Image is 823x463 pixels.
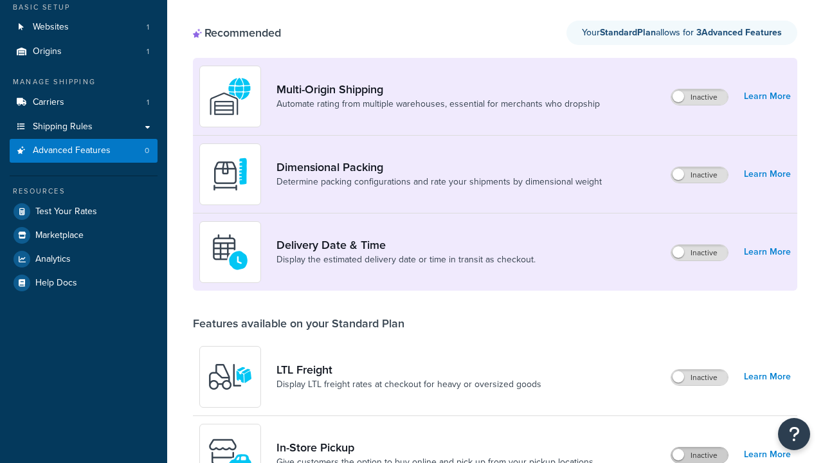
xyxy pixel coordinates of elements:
[671,245,728,260] label: Inactive
[10,40,158,64] a: Origins1
[276,363,541,377] a: LTL Freight
[10,139,158,163] li: Advanced Features
[10,77,158,87] div: Manage Shipping
[35,254,71,265] span: Analytics
[35,278,77,289] span: Help Docs
[33,145,111,156] span: Advanced Features
[33,22,69,33] span: Websites
[35,206,97,217] span: Test Your Rates
[276,378,541,391] a: Display LTL freight rates at checkout for heavy or oversized goods
[600,26,656,39] strong: Standard Plan
[10,40,158,64] li: Origins
[10,91,158,114] a: Carriers1
[276,82,600,96] a: Multi-Origin Shipping
[744,368,791,386] a: Learn More
[276,440,593,455] a: In-Store Pickup
[582,26,696,39] span: Your allows for
[778,418,810,450] button: Open Resource Center
[33,122,93,132] span: Shipping Rules
[276,238,536,252] a: Delivery Date & Time
[208,230,253,275] img: gfkeb5ejjkALwAAAABJRU5ErkJggg==
[147,97,149,108] span: 1
[10,271,158,295] a: Help Docs
[147,22,149,33] span: 1
[696,26,782,39] strong: 3 Advanced Feature s
[10,139,158,163] a: Advanced Features0
[276,98,600,111] a: Automate rating from multiple warehouses, essential for merchants who dropship
[671,167,728,183] label: Inactive
[10,2,158,13] div: Basic Setup
[276,160,602,174] a: Dimensional Packing
[744,243,791,261] a: Learn More
[208,152,253,197] img: DTVBYsAAAAAASUVORK5CYII=
[10,15,158,39] li: Websites
[193,316,404,331] div: Features available on your Standard Plan
[10,186,158,197] div: Resources
[10,224,158,247] a: Marketplace
[208,354,253,399] img: y79ZsPf0fXUFUhFXDzUgf+ktZg5F2+ohG75+v3d2s1D9TjoU8PiyCIluIjV41seZevKCRuEjTPPOKHJsQcmKCXGdfprl3L4q7...
[276,176,602,188] a: Determine packing configurations and rate your shipments by dimensional weight
[744,87,791,105] a: Learn More
[33,97,64,108] span: Carriers
[276,253,536,266] a: Display the estimated delivery date or time in transit as checkout.
[744,165,791,183] a: Learn More
[10,15,158,39] a: Websites1
[145,145,149,156] span: 0
[10,248,158,271] a: Analytics
[147,46,149,57] span: 1
[33,46,62,57] span: Origins
[671,370,728,385] label: Inactive
[10,91,158,114] li: Carriers
[208,74,253,119] img: WatD5o0RtDAAAAAElFTkSuQmCC
[193,26,281,40] div: Recommended
[35,230,84,241] span: Marketplace
[10,200,158,223] a: Test Your Rates
[671,448,728,463] label: Inactive
[671,89,728,105] label: Inactive
[10,115,158,139] a: Shipping Rules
